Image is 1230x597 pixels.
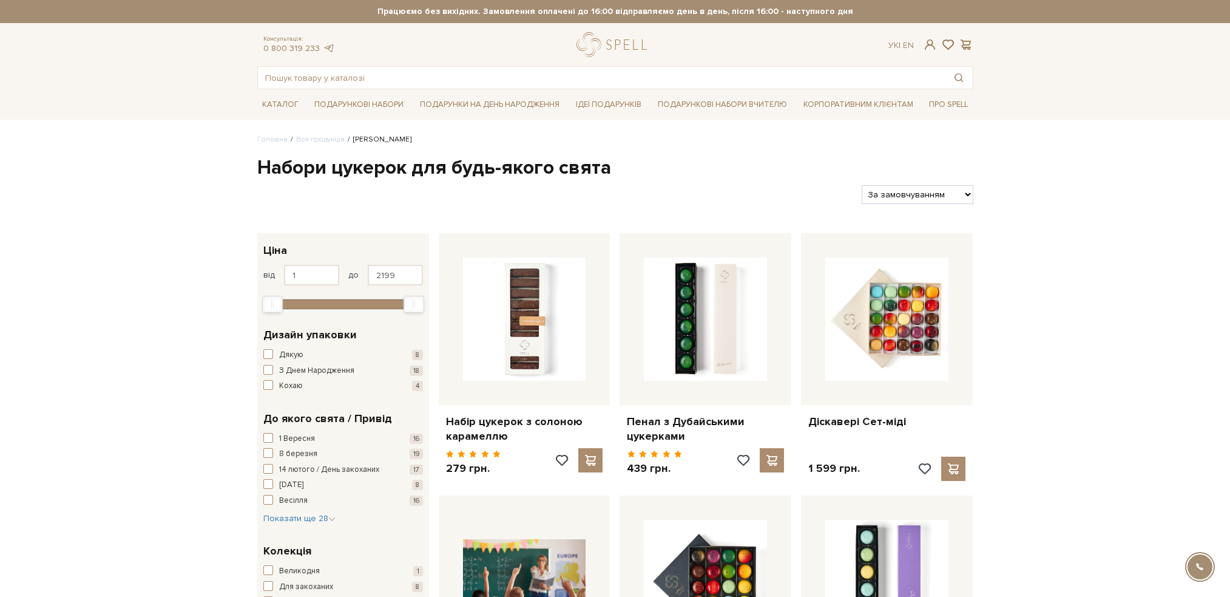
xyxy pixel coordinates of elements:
[279,495,308,507] span: Весілля
[412,582,423,592] span: 8
[263,479,423,491] button: [DATE] 8
[263,495,423,507] button: Весілля 16
[571,95,646,114] a: Ідеї подарунків
[263,327,357,343] span: Дизайн упаковки
[945,67,973,89] button: Пошук товару у каталозі
[263,349,423,361] button: Дякую 8
[263,543,311,559] span: Колекція
[257,6,973,17] strong: Працюємо без вихідних. Замовлення оплачені до 16:00 відправляємо день в день, після 16:00 - насту...
[263,513,336,525] button: Показати ще 28
[257,95,303,114] a: Каталог
[296,135,345,144] a: Вся продукція
[348,270,359,281] span: до
[410,366,423,376] span: 18
[279,464,379,476] span: 14 лютого / День закоханих
[279,380,303,392] span: Кохаю
[284,265,339,285] input: Ціна
[446,415,603,443] a: Набір цукерок з солоною карамеллю
[627,462,682,476] p: 439 грн.
[627,415,784,443] a: Пенал з Дубайськими цукерками
[279,581,333,593] span: Для закоханих
[446,462,501,476] p: 279 грн.
[263,43,320,53] a: 0 800 319 233
[576,32,652,57] a: logo
[808,462,860,476] p: 1 599 грн.
[412,480,423,490] span: 8
[263,513,336,524] span: Показати ще 28
[412,350,423,360] span: 8
[410,449,423,459] span: 19
[413,566,423,576] span: 1
[263,380,423,392] button: Кохаю 4
[799,95,918,114] a: Корпоративним клієнтам
[263,270,275,281] span: від
[279,479,303,491] span: [DATE]
[903,40,914,50] a: En
[257,135,288,144] a: Головна
[279,565,320,578] span: Великодня
[412,381,423,391] span: 4
[404,296,424,313] div: Max
[808,415,965,429] a: Діскавері Сет-міді
[410,434,423,444] span: 16
[263,365,423,377] button: З Днем Народження 18
[279,433,315,445] span: 1 Вересня
[263,433,423,445] button: 1 Вересня 16
[279,448,317,460] span: 8 березня
[263,581,423,593] button: Для закоханих 8
[410,496,423,506] span: 16
[653,94,792,115] a: Подарункові набори Вчителю
[258,67,945,89] input: Пошук товару у каталозі
[263,464,423,476] button: 14 лютого / День закоханих 17
[924,95,973,114] a: Про Spell
[368,265,423,285] input: Ціна
[279,365,354,377] span: З Днем Народження
[345,134,411,145] li: [PERSON_NAME]
[263,242,287,259] span: Ціна
[263,35,335,43] span: Консультація:
[309,95,408,114] a: Подарункові набори
[888,40,914,51] div: Ук
[899,40,901,50] span: |
[415,95,564,114] a: Подарунки на День народження
[279,349,303,361] span: Дякую
[257,155,973,181] h1: Набори цукерок для будь-якого свята
[323,43,335,53] a: telegram
[263,565,423,578] button: Великодня 1
[262,296,283,313] div: Min
[263,411,392,427] span: До якого свята / Привід
[263,448,423,460] button: 8 березня 19
[410,465,423,475] span: 17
